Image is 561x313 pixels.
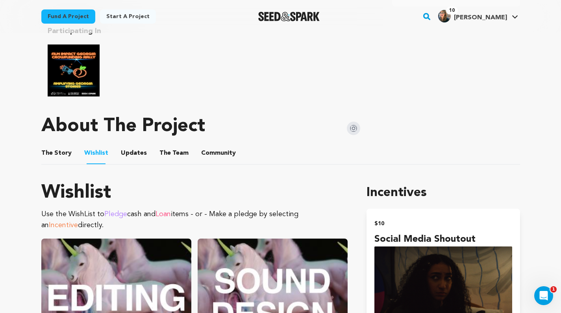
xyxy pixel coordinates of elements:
[159,148,189,158] span: Team
[437,8,520,25] span: Dayna N.'s Profile
[104,211,127,218] span: Pledge
[156,211,171,218] span: Loan
[367,183,520,202] h1: Incentives
[41,183,348,202] h1: Wishlist
[438,10,451,22] img: daynabiopic.png
[159,148,171,158] span: The
[258,12,320,21] a: Seed&Spark Homepage
[84,148,108,158] span: Wishlist
[41,148,53,158] span: The
[201,148,236,158] span: Community
[41,9,95,24] a: Fund a project
[258,12,320,21] img: Seed&Spark Logo Dark Mode
[100,9,156,24] a: Start a project
[534,286,553,305] iframe: Intercom live chat
[550,286,557,293] span: 1
[374,232,512,246] h4: Social Media Shoutout
[41,148,72,158] span: Story
[454,15,507,21] span: [PERSON_NAME]
[446,7,458,15] span: 10
[49,222,78,229] span: Incentive
[41,209,348,231] p: Use the WishList to cash and items - or - Make a pledge by selecting an directly.
[374,218,512,229] h2: $10
[347,122,360,135] img: Seed&Spark Instagram Icon
[41,117,205,136] h1: About The Project
[437,8,520,22] a: Dayna N.'s Profile
[438,10,507,22] div: Dayna N.'s Profile
[48,44,100,96] img: Film Impact Georgia Rally
[121,148,147,158] span: Updates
